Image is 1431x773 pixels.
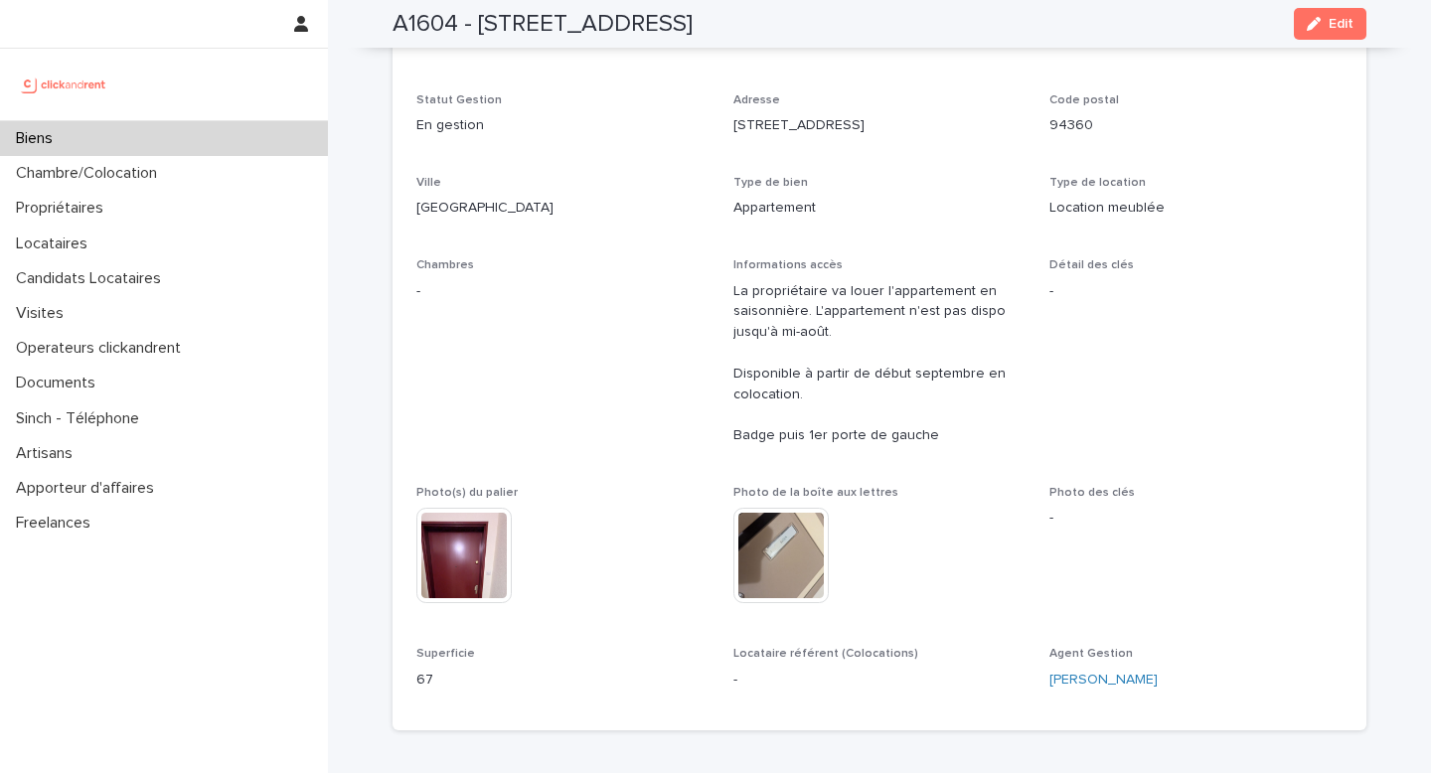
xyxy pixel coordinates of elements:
[1049,281,1343,302] p: -
[1049,115,1343,136] p: 94360
[8,409,155,428] p: Sinch - Téléphone
[8,199,119,218] p: Propriétaires
[416,648,475,660] span: Superficie
[8,304,79,323] p: Visites
[733,281,1027,446] p: La propriétaire va louer l'appartement en saisonnière. L'appartement n'est pas dispo jusqu'à mi-a...
[416,198,710,219] p: [GEOGRAPHIC_DATA]
[733,94,780,106] span: Adresse
[416,177,441,189] span: Ville
[416,259,474,271] span: Chambres
[8,374,111,392] p: Documents
[416,670,710,691] p: 67
[1049,648,1133,660] span: Agent Gestion
[8,234,103,253] p: Locataires
[8,444,88,463] p: Artisans
[1049,487,1135,499] span: Photo des clés
[8,269,177,288] p: Candidats Locataires
[8,129,69,148] p: Biens
[733,648,918,660] span: Locataire référent (Colocations)
[1049,198,1343,219] p: Location meublée
[1294,8,1366,40] button: Edit
[8,339,197,358] p: Operateurs clickandrent
[733,115,1027,136] p: [STREET_ADDRESS]
[1049,508,1343,529] p: -
[416,115,710,136] p: En gestion
[733,670,1027,691] p: -
[8,514,106,533] p: Freelances
[1049,94,1119,106] span: Code postal
[8,479,170,498] p: Apporteur d'affaires
[393,10,693,39] h2: A1604 - [STREET_ADDRESS]
[416,487,518,499] span: Photo(s) du palier
[1049,177,1146,189] span: Type de location
[733,177,808,189] span: Type de bien
[733,487,898,499] span: Photo de la boîte aux lettres
[733,259,843,271] span: Informations accès
[8,164,173,183] p: Chambre/Colocation
[416,94,502,106] span: Statut Gestion
[733,198,1027,219] p: Appartement
[16,65,112,104] img: UCB0brd3T0yccxBKYDjQ
[416,281,710,302] p: -
[1329,17,1353,31] span: Edit
[1049,259,1134,271] span: Détail des clés
[1049,670,1158,691] a: [PERSON_NAME]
